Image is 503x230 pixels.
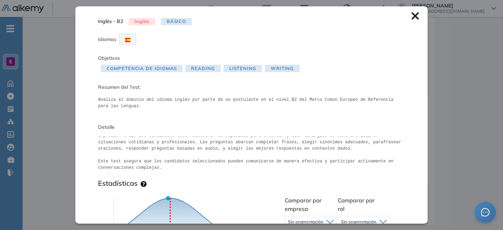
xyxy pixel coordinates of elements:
pre: Analiza el dominio del idioma inglés por parte de un postulante en el nivel B2 del Marco Común Eu... [98,97,405,109]
span: message [481,208,490,217]
pre: Evalúa habilidades intermedias de inglés, incluyendo comprensión auditiva, expresión escrita, com... [98,137,405,171]
img: ESP [125,38,131,42]
span: Inglés [129,18,155,25]
span: Writing [265,65,300,72]
span: Resumen del Test: [98,84,405,91]
span: Objetivos [98,55,120,61]
span: Sin segmentación [288,219,323,225]
span: Detalle [98,123,405,131]
span: Básico [161,18,192,25]
span: Idiomas [98,36,116,42]
span: Listening [224,65,262,72]
span: Sin segmentación [341,219,376,225]
span: Comparar por empresa [285,197,322,212]
span: Comparar por rol [338,197,375,212]
span: Competencia de Idiomas [101,65,183,72]
span: Reading [185,65,220,72]
h3: Estadísticas [98,179,138,188]
span: Inglés - B2 [98,18,123,25]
